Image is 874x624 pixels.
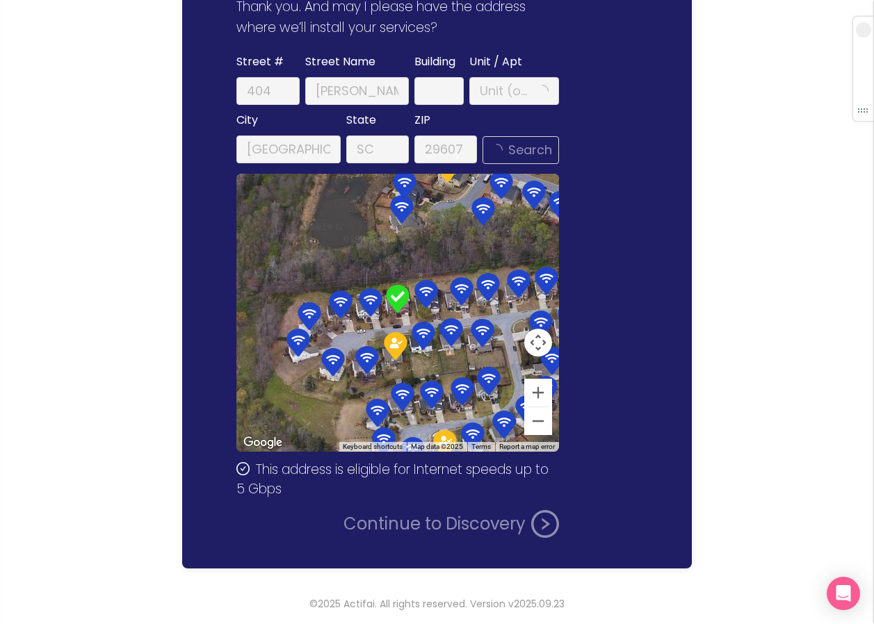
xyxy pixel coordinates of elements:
[480,81,534,101] input: Unit (optional)
[236,52,284,72] span: Street #
[346,110,376,130] span: State
[414,136,477,163] input: 29607
[236,110,258,130] span: City
[524,329,552,356] button: Map camera controls
[414,52,455,72] span: Building
[305,52,375,72] span: Street Name
[471,443,491,450] a: Terms (opens in new tab)
[536,85,549,97] span: loading
[827,577,860,610] div: Open Intercom Messenger
[411,443,463,450] span: Map data ©2025
[524,407,552,435] button: Zoom out
[236,77,299,105] input: 404
[236,462,250,475] span: check-circle
[414,110,430,130] span: ZIP
[343,442,403,452] button: Keyboard shortcuts
[236,136,340,163] input: Greenville
[305,77,409,105] input: Tanner Chase Way
[499,443,555,450] a: Report a map error
[236,460,548,498] span: This address is eligible for Internet speeds up to 5 Gbps
[346,136,409,163] input: SC
[469,52,522,72] span: Unit / Apt
[524,379,552,407] button: Zoom in
[240,434,286,452] a: Open this area in Google Maps (opens a new window)
[240,434,286,452] img: Google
